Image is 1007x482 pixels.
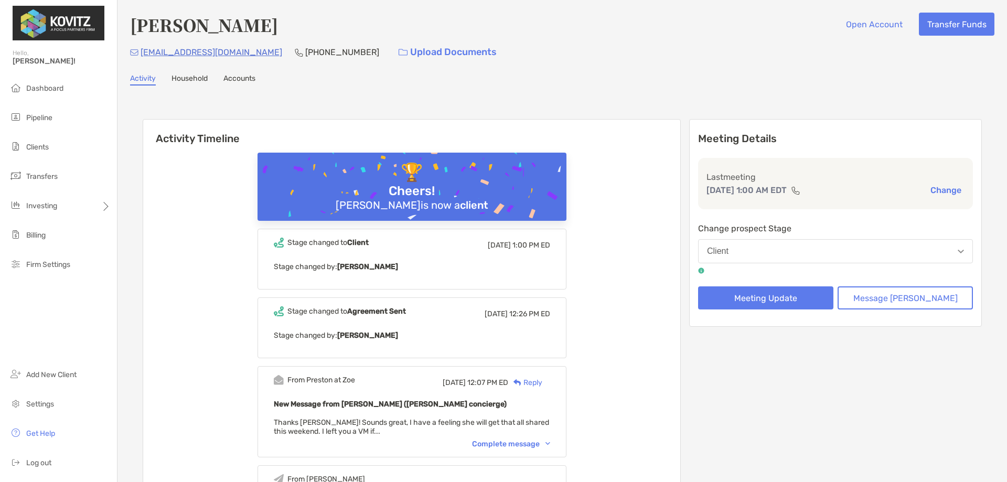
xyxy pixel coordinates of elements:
[130,13,278,37] h4: [PERSON_NAME]
[9,456,22,468] img: logout icon
[485,309,508,318] span: [DATE]
[9,111,22,123] img: pipeline icon
[706,184,787,197] p: [DATE] 1:00 AM EDT
[838,13,910,36] button: Open Account
[274,238,284,248] img: Event icon
[9,368,22,380] img: add_new_client icon
[707,247,729,256] div: Client
[472,440,550,448] div: Complete message
[13,4,104,42] img: Zoe Logo
[698,267,704,274] img: tooltip
[331,199,492,211] div: [PERSON_NAME] is now a
[9,397,22,410] img: settings icon
[274,306,284,316] img: Event icon
[13,57,111,66] span: [PERSON_NAME]!
[838,286,973,309] button: Message [PERSON_NAME]
[467,378,508,387] span: 12:07 PM ED
[698,286,833,309] button: Meeting Update
[26,370,77,379] span: Add New Client
[130,49,138,56] img: Email Icon
[706,170,965,184] p: Last meeting
[9,140,22,153] img: clients icon
[26,201,57,210] span: Investing
[26,400,54,409] span: Settings
[143,120,680,145] h6: Activity Timeline
[26,231,46,240] span: Billing
[26,84,63,93] span: Dashboard
[9,228,22,241] img: billing icon
[295,48,303,57] img: Phone Icon
[958,250,964,253] img: Open dropdown arrow
[460,199,488,211] b: client
[287,238,369,247] div: Stage changed to
[347,238,369,247] b: Client
[26,113,52,122] span: Pipeline
[399,49,408,56] img: button icon
[698,132,973,145] p: Meeting Details
[791,186,800,195] img: communication type
[384,184,439,199] div: Cheers!
[927,185,965,196] button: Change
[274,329,550,342] p: Stage changed by:
[9,258,22,270] img: firm-settings icon
[9,426,22,439] img: get-help icon
[26,260,70,269] span: Firm Settings
[443,378,466,387] span: [DATE]
[545,442,550,445] img: Chevron icon
[698,222,973,235] p: Change prospect Stage
[509,309,550,318] span: 12:26 PM ED
[512,241,550,250] span: 1:00 PM ED
[698,239,973,263] button: Client
[397,162,427,184] div: 🏆
[508,377,542,388] div: Reply
[26,143,49,152] span: Clients
[26,172,58,181] span: Transfers
[9,169,22,182] img: transfers icon
[141,46,282,59] p: [EMAIL_ADDRESS][DOMAIN_NAME]
[9,81,22,94] img: dashboard icon
[392,41,504,63] a: Upload Documents
[287,307,406,316] div: Stage changed to
[305,46,379,59] p: [PHONE_NUMBER]
[258,153,566,243] img: Confetti
[26,458,51,467] span: Log out
[26,429,55,438] span: Get Help
[488,241,511,250] span: [DATE]
[172,74,208,85] a: Household
[513,379,521,386] img: Reply icon
[223,74,255,85] a: Accounts
[274,418,549,436] span: Thanks [PERSON_NAME]! Sounds great, I have a feeling she will get that all shared this weekend. I...
[9,199,22,211] img: investing icon
[347,307,406,316] b: Agreement Sent
[287,376,355,384] div: From Preston at Zoe
[274,375,284,385] img: Event icon
[274,260,550,273] p: Stage changed by:
[130,74,156,85] a: Activity
[337,331,398,340] b: [PERSON_NAME]
[919,13,994,36] button: Transfer Funds
[337,262,398,271] b: [PERSON_NAME]
[274,400,507,409] b: New Message from [PERSON_NAME] ([PERSON_NAME] concierge)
